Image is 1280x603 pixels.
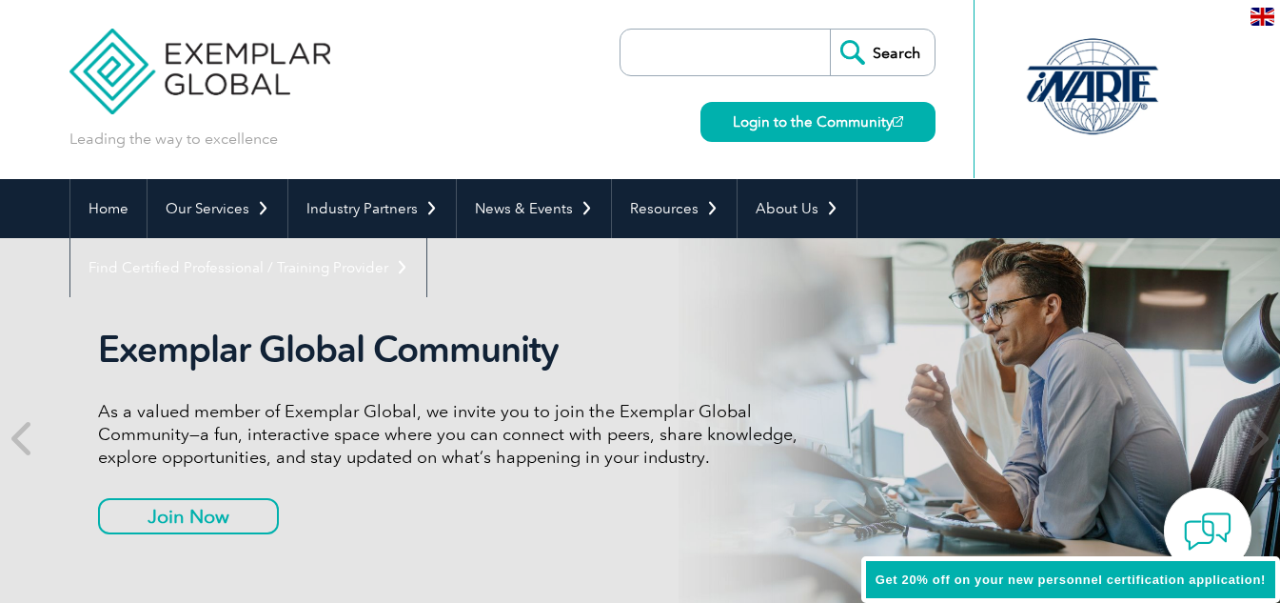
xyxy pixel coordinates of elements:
input: Search [830,30,935,75]
img: en [1250,8,1274,26]
img: open_square.png [893,116,903,127]
a: News & Events [457,179,611,238]
a: Resources [612,179,737,238]
img: contact-chat.png [1184,508,1231,555]
a: Our Services [148,179,287,238]
span: Get 20% off on your new personnel certification application! [876,573,1266,587]
h2: Exemplar Global Community [98,328,812,372]
a: Login to the Community [700,102,935,142]
p: Leading the way to excellence [69,129,278,150]
a: Find Certified Professional / Training Provider [70,238,426,297]
a: About Us [738,179,857,238]
p: As a valued member of Exemplar Global, we invite you to join the Exemplar Global Community—a fun,... [98,400,812,469]
a: Industry Partners [288,179,456,238]
a: Home [70,179,147,238]
a: Join Now [98,498,279,534]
